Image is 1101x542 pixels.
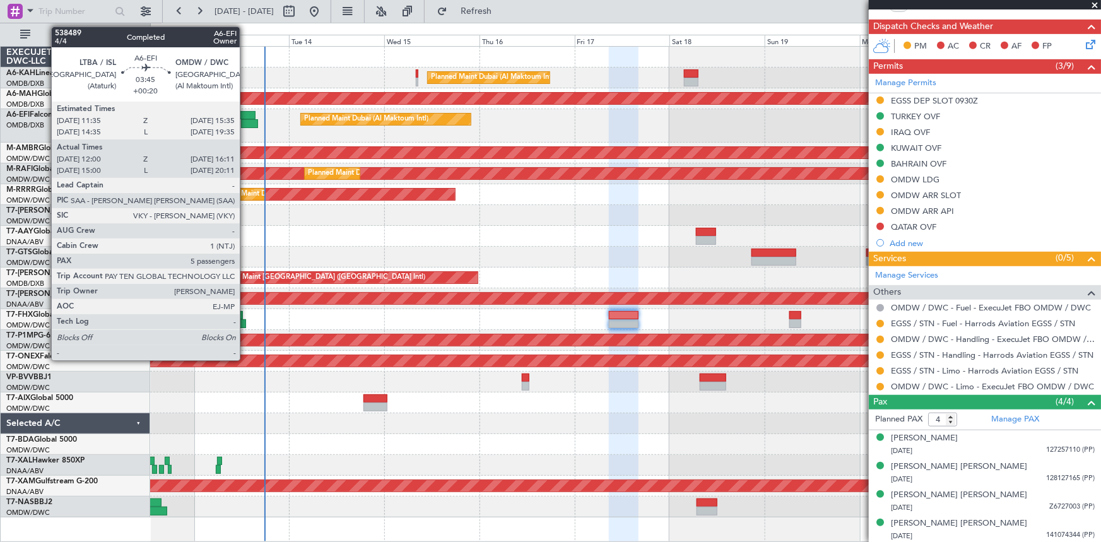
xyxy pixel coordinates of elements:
[194,35,290,46] div: Mon 13
[873,285,901,300] span: Others
[6,457,32,464] span: T7-XAL
[6,487,44,497] a: DNAA/ABV
[6,457,85,464] a: T7-XALHawker 850XP
[891,531,912,541] span: [DATE]
[6,165,33,173] span: M-RAFI
[6,144,38,152] span: M-AMBR
[480,35,575,46] div: Thu 16
[891,365,1078,376] a: EGSS / STN - Limo - Harrods Aviation EGSS / STN
[6,394,73,402] a: T7-AIXGlobal 5000
[6,249,75,256] a: T7-GTSGlobal 7500
[6,498,34,506] span: T7-NAS
[215,6,274,17] span: [DATE] - [DATE]
[6,311,76,319] a: T7-FHXGlobal 5000
[891,95,978,106] div: EGSS DEP SLOT 0930Z
[6,311,33,319] span: T7-FHX
[6,290,79,298] span: T7-[PERSON_NAME]
[948,40,959,53] span: AC
[153,25,174,36] div: [DATE]
[6,111,64,119] a: A6-EFIFalcon 7X
[891,318,1075,329] a: EGSS / STN - Fuel - Harrods Aviation EGSS / STN
[891,517,1027,530] div: [PERSON_NAME] [PERSON_NAME]
[891,174,939,185] div: OMDW LDG
[6,404,50,413] a: OMDW/DWC
[891,503,912,512] span: [DATE]
[308,164,432,183] div: Planned Maint Dubai (Al Maktoum Intl)
[891,206,954,216] div: OMDW ARR API
[6,269,79,277] span: T7-[PERSON_NAME]
[669,35,765,46] div: Sat 18
[6,478,98,485] a: T7-XAMGulfstream G-200
[384,35,480,46] div: Wed 15
[6,269,122,277] a: T7-[PERSON_NAME]Global 6000
[6,394,30,402] span: T7-AIX
[450,7,503,16] span: Refresh
[860,35,955,46] div: Mon 20
[6,258,50,268] a: OMDW/DWC
[875,413,922,426] label: Planned PAX
[1056,59,1074,73] span: (3/9)
[1042,40,1052,53] span: FP
[765,35,860,46] div: Sun 19
[6,374,52,381] a: VP-BVVBBJ1
[6,186,36,194] span: M-RRRR
[891,334,1095,345] a: OMDW / DWC - Handling - ExecuJet FBO OMDW / DWC
[6,332,38,339] span: T7-P1MP
[6,90,37,98] span: A6-MAH
[873,395,887,409] span: Pax
[431,68,555,87] div: Planned Maint Dubai (Al Maktoum Intl)
[6,216,50,226] a: OMDW/DWC
[6,121,44,130] a: OMDB/DXB
[6,154,50,163] a: OMDW/DWC
[1056,395,1074,408] span: (4/4)
[6,144,81,152] a: M-AMBRGlobal 5000
[873,252,906,266] span: Services
[1046,530,1095,541] span: 141074344 (PP)
[6,436,34,444] span: T7-BDA
[6,445,50,455] a: OMDW/DWC
[6,508,50,517] a: OMDW/DWC
[6,207,122,215] a: T7-[PERSON_NAME]Global 7500
[6,341,50,351] a: OMDW/DWC
[873,59,903,74] span: Permits
[875,269,938,282] a: Manage Services
[6,228,33,235] span: T7-AAY
[891,446,912,456] span: [DATE]
[6,362,50,372] a: OMDW/DWC
[6,332,69,339] a: T7-P1MPG-650ER
[875,77,936,90] a: Manage Permits
[229,289,353,308] div: Planned Maint Dubai (Al Maktoum Intl)
[891,221,936,232] div: QATAR OVF
[289,35,384,46] div: Tue 14
[1011,40,1022,53] span: AF
[1056,251,1074,264] span: (0/5)
[1049,502,1095,512] span: Z6727003 (PP)
[6,290,122,298] a: T7-[PERSON_NAME]Global 6000
[6,228,76,235] a: T7-AAYGlobal 7500
[6,186,79,194] a: M-RRRRGlobal 6000
[891,489,1027,502] div: [PERSON_NAME] [PERSON_NAME]
[891,461,1027,473] div: [PERSON_NAME] [PERSON_NAME]
[6,69,83,77] a: A6-KAHLineage 1000
[213,185,338,204] div: Planned Maint Dubai (Al Maktoum Intl)
[1046,473,1095,484] span: 128127165 (PP)
[6,279,44,288] a: OMDB/DXB
[890,238,1095,249] div: Add new
[6,374,33,381] span: VP-BVV
[6,196,50,205] a: OMDW/DWC
[6,383,50,392] a: OMDW/DWC
[6,90,80,98] a: A6-MAHGlobal 7500
[891,302,1091,313] a: OMDW / DWC - Fuel - ExecuJet FBO OMDW / DWC
[6,353,40,360] span: T7-ONEX
[1046,445,1095,456] span: 127257110 (PP)
[6,321,50,330] a: OMDW/DWC
[431,1,507,21] button: Refresh
[6,498,52,506] a: T7-NASBBJ2
[6,237,44,247] a: DNAA/ABV
[38,2,111,21] input: Trip Number
[6,478,35,485] span: T7-XAM
[873,20,993,34] span: Dispatch Checks and Weather
[891,381,1094,392] a: OMDW / DWC - Limo - ExecuJet FBO OMDW / DWC
[891,143,941,153] div: KUWAIT OVF
[6,69,35,77] span: A6-KAH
